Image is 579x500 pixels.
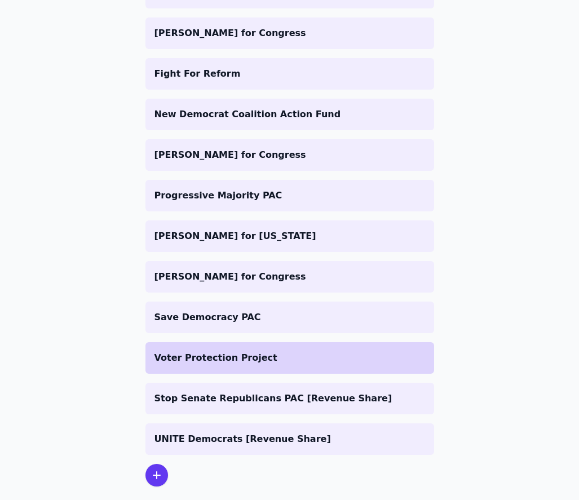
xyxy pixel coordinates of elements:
[154,108,425,121] p: New Democrat Coalition Action Fund
[154,432,425,446] p: UNITE Democrats [Revenue Share]
[154,26,425,40] p: [PERSON_NAME] for Congress
[154,67,425,81] p: Fight For Reform
[154,351,425,365] p: Voter Protection Project
[145,17,434,49] a: [PERSON_NAME] for Congress
[145,58,434,90] a: Fight For Reform
[145,342,434,374] a: Voter Protection Project
[145,383,434,414] a: Stop Senate Republicans PAC [Revenue Share]
[145,423,434,455] a: UNITE Democrats [Revenue Share]
[154,148,425,162] p: [PERSON_NAME] for Congress
[154,270,425,284] p: [PERSON_NAME] for Congress
[154,392,425,405] p: Stop Senate Republicans PAC [Revenue Share]
[145,180,434,211] a: Progressive Majority PAC
[145,220,434,252] a: [PERSON_NAME] for [US_STATE]
[145,139,434,171] a: [PERSON_NAME] for Congress
[154,189,425,202] p: Progressive Majority PAC
[145,99,434,130] a: New Democrat Coalition Action Fund
[154,229,425,243] p: [PERSON_NAME] for [US_STATE]
[154,311,425,324] p: Save Democracy PAC
[145,302,434,333] a: Save Democracy PAC
[145,261,434,293] a: [PERSON_NAME] for Congress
